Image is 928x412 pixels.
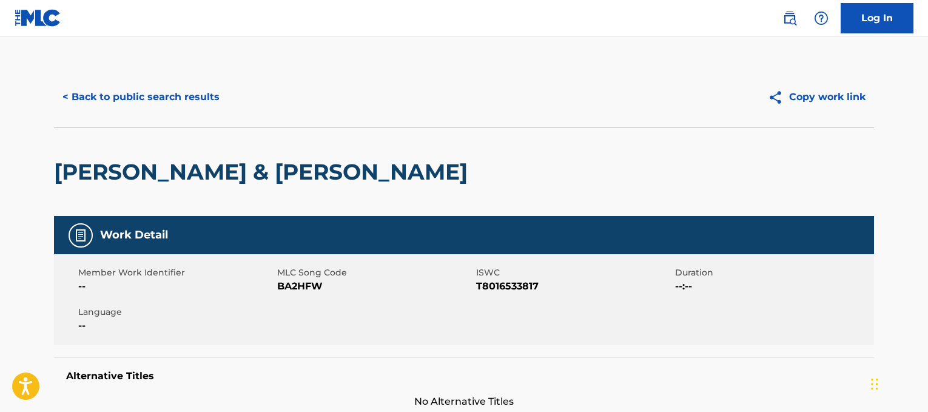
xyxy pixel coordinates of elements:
span: Member Work Identifier [78,266,274,279]
button: Copy work link [759,82,874,112]
span: MLC Song Code [277,266,473,279]
h2: [PERSON_NAME] & [PERSON_NAME] [54,158,474,186]
span: T8016533817 [476,279,672,294]
img: help [814,11,829,25]
span: BA2HFW [277,279,473,294]
a: Log In [841,3,913,33]
img: Work Detail [73,228,88,243]
span: -- [78,279,274,294]
div: Drag [871,366,878,402]
span: Language [78,306,274,319]
img: MLC Logo [15,9,61,27]
span: No Alternative Titles [54,394,874,409]
img: Copy work link [768,90,789,105]
span: --:-- [675,279,871,294]
h5: Alternative Titles [66,370,862,382]
iframe: Chat Widget [867,354,928,412]
span: Duration [675,266,871,279]
button: < Back to public search results [54,82,228,112]
span: ISWC [476,266,672,279]
h5: Work Detail [100,228,168,242]
a: Public Search [778,6,802,30]
span: -- [78,319,274,333]
iframe: Resource Center [894,251,928,349]
div: Help [809,6,833,30]
img: search [782,11,797,25]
